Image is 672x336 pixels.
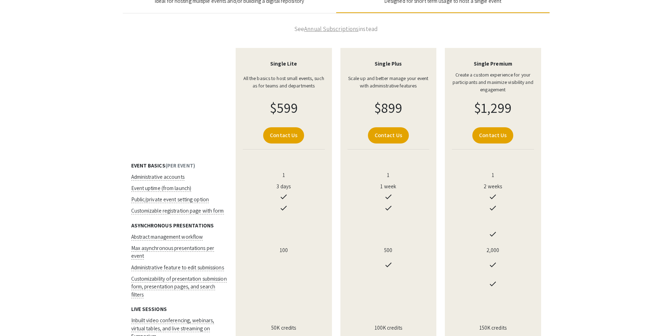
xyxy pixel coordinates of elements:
[452,61,534,67] h4: Single Premium
[384,204,393,212] span: done
[131,207,224,214] span: Customizable registration page with form
[243,61,325,67] h4: Single Lite
[231,241,336,260] td: 100
[270,98,298,117] span: $599
[384,261,393,269] span: done
[336,181,441,192] td: 1 week
[131,275,227,298] span: Customizability of presentation submission form, presentation pages, and search filters
[374,98,402,117] span: $899
[368,127,409,143] a: Contact Us
[452,71,534,93] p: Create a custom experience for your participants and maximize visibility and engagement
[263,127,304,143] a: Contact Us
[441,181,545,192] td: 2 weeks
[441,170,545,181] td: 1
[131,162,165,169] span: Event Basics
[131,185,192,192] span: Event uptime (from launch)
[347,61,430,67] h4: Single Plus
[489,280,497,288] span: done
[165,162,195,169] span: (Per event)
[243,75,325,90] p: All the basics to host small events, such as for teams and departments
[489,193,497,201] span: done
[347,75,430,90] p: Scale up and better manage your event with administrative features
[279,193,288,201] span: done
[131,306,167,312] span: Live Sessions
[131,173,184,181] span: Administrative accounts
[123,25,550,34] p: See instead
[336,241,441,260] td: 500
[489,261,497,269] span: done
[231,181,336,192] td: 3 days
[336,170,441,181] td: 1
[131,233,203,240] span: Abstract management workflow
[472,127,513,143] a: Contact Us
[5,304,30,331] iframe: Chat
[441,241,545,260] td: 2,000
[231,170,336,181] td: 1
[131,222,214,229] span: Asynchronous Presentations
[474,98,512,117] span: $1,299
[131,196,209,203] span: Public/private event setting option
[304,25,358,33] a: Annual Subscriptions
[131,264,224,271] span: Administrative feature to edit submissions
[489,230,497,238] span: done
[384,193,393,201] span: done
[279,204,288,212] span: done
[131,245,214,260] span: Max asynchronous presentations per event
[489,204,497,212] span: done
